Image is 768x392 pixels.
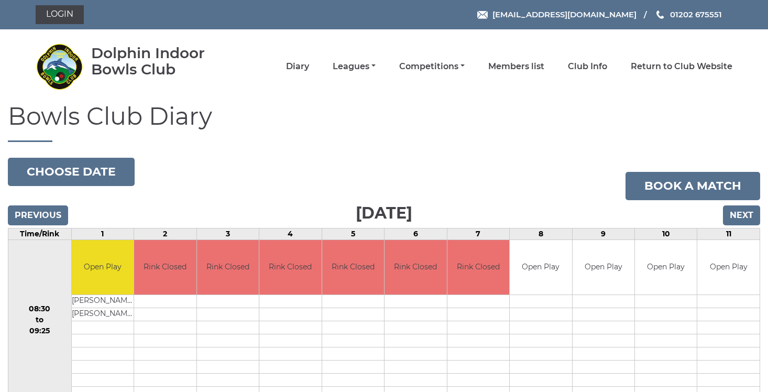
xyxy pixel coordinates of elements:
img: Phone us [656,10,664,19]
div: Dolphin Indoor Bowls Club [91,45,235,78]
td: Rink Closed [197,240,259,295]
td: Open Play [72,240,134,295]
td: 8 [510,228,572,239]
span: 01202 675551 [670,9,722,19]
a: Members list [488,61,544,72]
a: Login [36,5,84,24]
td: Open Play [573,240,634,295]
td: 2 [134,228,196,239]
img: Email [477,11,488,19]
td: 7 [447,228,509,239]
a: Book a match [626,172,760,200]
a: Return to Club Website [631,61,732,72]
td: [PERSON_NAME] [72,295,134,308]
td: 6 [385,228,447,239]
img: Dolphin Indoor Bowls Club [36,43,83,90]
a: Club Info [568,61,607,72]
td: 1 [71,228,134,239]
td: Rink Closed [447,240,509,295]
a: Phone us 01202 675551 [655,8,722,20]
td: Time/Rink [8,228,72,239]
td: Rink Closed [385,240,446,295]
td: 10 [635,228,697,239]
td: Open Play [635,240,697,295]
td: 11 [697,228,760,239]
input: Previous [8,205,68,225]
td: Rink Closed [134,240,196,295]
td: [PERSON_NAME] [72,308,134,321]
span: [EMAIL_ADDRESS][DOMAIN_NAME] [492,9,637,19]
button: Choose date [8,158,135,186]
a: Diary [286,61,309,72]
td: Open Play [697,240,760,295]
a: Leagues [333,61,376,72]
a: Email [EMAIL_ADDRESS][DOMAIN_NAME] [477,8,637,20]
td: Rink Closed [259,240,321,295]
input: Next [723,205,760,225]
td: Open Play [510,240,572,295]
td: Rink Closed [322,240,384,295]
td: 5 [322,228,384,239]
td: 4 [259,228,322,239]
td: 3 [196,228,259,239]
a: Competitions [399,61,465,72]
td: 9 [572,228,634,239]
h1: Bowls Club Diary [8,103,760,142]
